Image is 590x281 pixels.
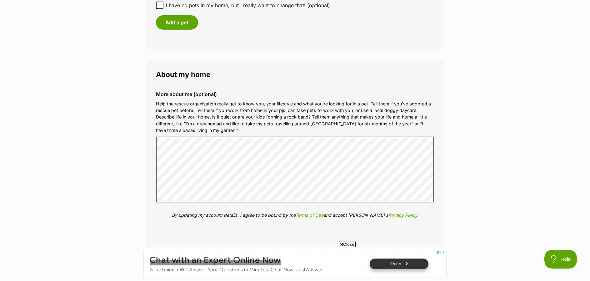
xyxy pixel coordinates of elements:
legend: About my home [156,70,434,79]
button: Add a pet [156,15,198,30]
fieldset: About my home [147,61,443,247]
a: Privacy Policy. [388,212,418,218]
iframe: Help Scout Beacon - Open [544,250,577,269]
label: More about me (optional) [156,91,434,97]
p: By updating my account details, I agree to be bound by the and accept [PERSON_NAME]'s [156,212,434,218]
p: Help the rescue organisation really get to know you, your lifestyle and what you’re looking for i... [156,100,434,134]
a: Terms of Use [295,212,323,218]
span: Close [339,241,356,247]
span: I have no pets in my home, but I really want to change that! (optional) [166,2,330,9]
iframe: Advertisement [143,250,447,278]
